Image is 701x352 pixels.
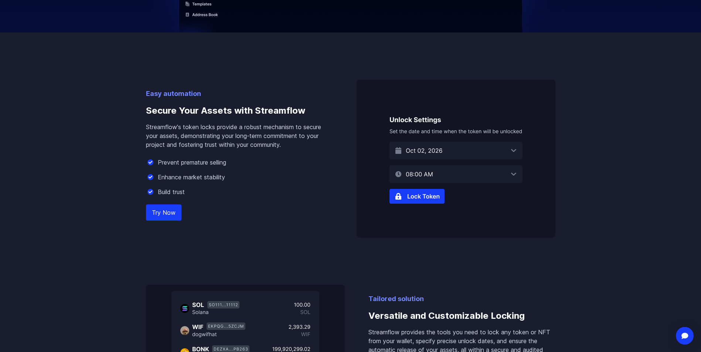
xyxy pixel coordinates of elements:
[158,187,185,196] p: Build trust
[368,304,555,328] h3: Versatile and Customizable Locking
[146,204,181,221] a: Try Now
[158,173,225,182] p: Enhance market stability
[357,80,555,238] img: Secure Your Assets with Streamflow
[676,327,694,345] div: Open Intercom Messenger
[368,294,555,304] p: Tailored solution
[146,122,333,149] p: Streamflow's token locks provide a robust mechanism to secure your assets, demonstrating your lon...
[146,89,333,99] p: Easy automation
[158,158,226,167] p: Prevent premature selling
[146,99,333,122] h3: Secure Your Assets with Streamflow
